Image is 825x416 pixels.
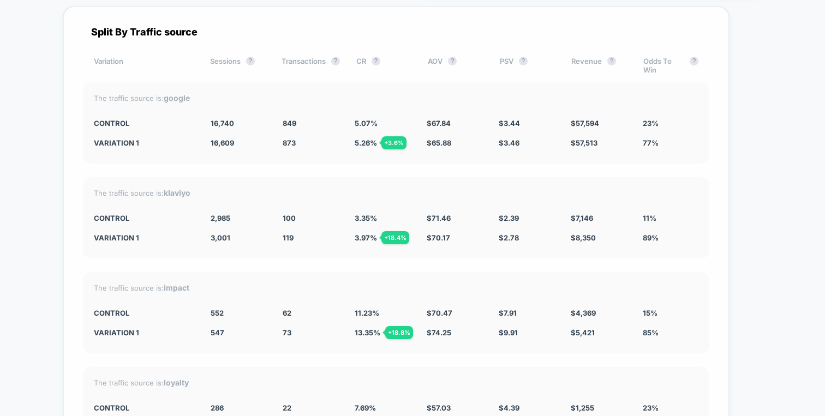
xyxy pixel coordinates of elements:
[499,403,519,412] span: $ 4.39
[381,136,406,149] div: + 3.6 %
[385,326,413,339] div: + 18.8 %
[571,328,595,337] span: $ 5,421
[283,403,291,412] span: 22
[372,57,380,65] button: ?
[643,57,698,74] div: Odds To Win
[427,138,451,147] span: $ 65.88
[427,328,451,337] span: $ 74.25
[499,309,517,317] span: $ 7.91
[94,328,194,337] div: Variation 1
[164,283,189,292] strong: impact
[571,57,626,74] div: Revenue
[283,138,296,147] span: 873
[355,309,379,317] span: 11.23 %
[94,138,194,147] div: Variation 1
[427,119,451,128] span: $ 67.84
[428,57,483,74] div: AOV
[94,378,698,387] div: The traffic source is:
[94,283,698,292] div: The traffic source is:
[246,57,255,65] button: ?
[571,233,596,242] span: $ 8,350
[164,378,189,387] strong: loyalty
[94,403,194,412] div: CONTROL
[355,403,376,412] span: 7.69 %
[643,214,698,222] div: 11%
[94,309,194,317] div: CONTROL
[83,26,709,38] div: Split By Traffic source
[356,57,411,74] div: CR
[283,119,296,128] span: 849
[643,233,698,242] div: 89%
[643,138,698,147] div: 77%
[282,57,340,74] div: Transactions
[331,57,340,65] button: ?
[427,233,450,242] span: $ 70.17
[355,328,380,337] span: 13.35 %
[355,119,378,128] span: 5.07 %
[643,309,698,317] div: 15%
[519,57,528,65] button: ?
[211,233,230,242] span: 3,001
[643,119,698,128] div: 23%
[94,119,194,128] div: CONTROL
[164,188,190,197] strong: klaviyo
[211,328,224,337] span: 547
[211,119,234,128] span: 16,740
[283,214,296,222] span: 100
[499,233,519,242] span: $ 2.78
[427,403,451,412] span: $ 57.03
[427,309,452,317] span: $ 70.47
[571,214,593,222] span: $ 7,146
[94,233,194,242] div: Variation 1
[499,119,520,128] span: $ 3.44
[211,403,224,412] span: 286
[94,93,698,103] div: The traffic source is:
[164,93,190,103] strong: google
[381,231,409,244] div: + 18.4 %
[643,328,698,337] div: 85%
[211,138,234,147] span: 16,609
[448,57,457,65] button: ?
[571,403,594,412] span: $ 1,255
[211,214,230,222] span: 2,985
[500,57,555,74] div: PSV
[571,309,596,317] span: $ 4,369
[210,57,265,74] div: Sessions
[355,138,377,147] span: 5.26 %
[499,138,519,147] span: $ 3.46
[211,309,224,317] span: 552
[571,138,597,147] span: $ 57,513
[571,119,599,128] span: $ 57,594
[499,214,519,222] span: $ 2.39
[427,214,451,222] span: $ 71.46
[643,403,698,412] div: 23%
[355,214,377,222] span: 3.35 %
[499,328,518,337] span: $ 9.91
[94,57,194,74] div: Variation
[94,188,698,197] div: The traffic source is:
[283,328,291,337] span: 73
[690,57,698,65] button: ?
[283,233,294,242] span: 119
[607,57,616,65] button: ?
[94,214,194,222] div: CONTROL
[283,309,291,317] span: 62
[355,233,377,242] span: 3.97 %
